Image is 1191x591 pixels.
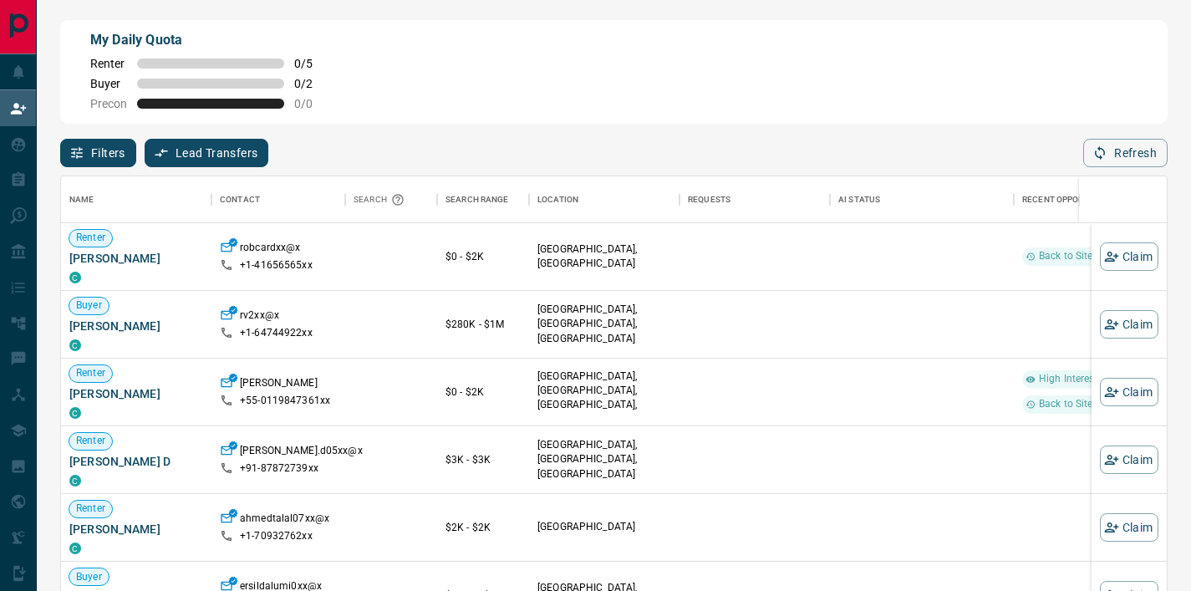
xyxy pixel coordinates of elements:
p: +91- 87872739xx [240,461,318,476]
span: High Interest [1032,372,1105,386]
button: Claim [1100,446,1158,474]
div: Search Range [437,176,529,223]
p: My Daily Quota [90,30,331,50]
span: Back to Site [1032,397,1100,411]
div: condos.ca [69,543,81,554]
button: Lead Transfers [145,139,269,167]
p: $0 - $2K [445,249,521,264]
button: Claim [1100,513,1158,542]
span: Back to Site [1032,249,1100,263]
span: Renter [69,231,112,245]
div: Contact [220,176,260,223]
p: rv2xx@x [240,308,279,326]
span: 0 / 0 [294,97,331,110]
p: +1- 41656565xx [240,258,313,273]
span: [PERSON_NAME] D [69,453,203,470]
p: [GEOGRAPHIC_DATA], [GEOGRAPHIC_DATA], [GEOGRAPHIC_DATA] [537,303,671,345]
p: $280K - $1M [445,317,521,332]
p: +1- 70932762xx [240,529,313,543]
button: Claim [1100,378,1158,406]
div: Requests [688,176,730,223]
span: 0 / 5 [294,57,331,70]
div: condos.ca [69,339,81,351]
p: robcardxx@x [240,241,300,258]
span: Buyer [90,77,127,90]
div: AI Status [830,176,1014,223]
p: [GEOGRAPHIC_DATA], [GEOGRAPHIC_DATA] [537,242,671,271]
div: Name [61,176,211,223]
div: Contact [211,176,345,223]
p: [GEOGRAPHIC_DATA], [GEOGRAPHIC_DATA], [GEOGRAPHIC_DATA], [GEOGRAPHIC_DATA] [537,369,671,427]
div: Location [537,176,578,223]
p: [GEOGRAPHIC_DATA] [537,520,671,534]
div: condos.ca [69,272,81,283]
span: [PERSON_NAME] [69,521,203,538]
p: +55- 0119847361xx [240,394,330,408]
span: Buyer [69,570,109,584]
button: Refresh [1083,139,1168,167]
div: condos.ca [69,475,81,487]
div: Search Range [445,176,509,223]
button: Filters [60,139,136,167]
span: [PERSON_NAME] [69,318,203,334]
p: [PERSON_NAME] [240,376,318,394]
div: Requests [679,176,830,223]
span: Renter [69,502,112,516]
p: [PERSON_NAME].d05xx@x [240,444,363,461]
span: Renter [69,434,112,448]
div: AI Status [838,176,880,223]
button: Claim [1100,310,1158,339]
span: Buyer [69,298,109,313]
span: Renter [69,366,112,380]
span: Renter [90,57,127,70]
p: $0 - $2K [445,385,521,400]
p: [GEOGRAPHIC_DATA], [GEOGRAPHIC_DATA], [GEOGRAPHIC_DATA] [537,438,671,481]
span: 0 / 2 [294,77,331,90]
div: Name [69,176,94,223]
span: [PERSON_NAME] [69,385,203,402]
div: condos.ca [69,407,81,419]
button: Claim [1100,242,1158,271]
p: ahmedtalal07xx@x [240,512,329,529]
p: $2K - $2K [445,520,521,535]
p: +1- 64744922xx [240,326,313,340]
span: [PERSON_NAME] [69,250,203,267]
div: Location [529,176,679,223]
p: $3K - $3K [445,452,521,467]
div: Search [354,176,409,223]
span: Precon [90,97,127,110]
